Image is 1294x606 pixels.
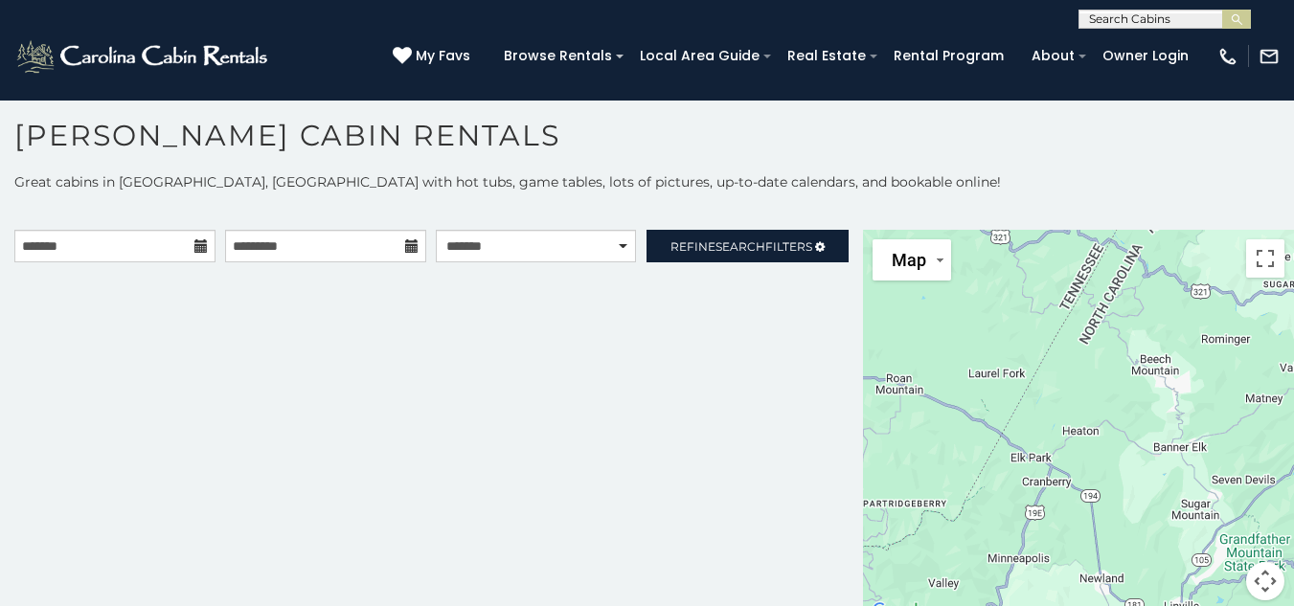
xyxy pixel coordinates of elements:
button: Change map style [873,239,951,281]
a: Browse Rentals [494,41,622,71]
span: Refine Filters [670,239,812,254]
button: Toggle fullscreen view [1246,239,1284,278]
a: My Favs [393,46,475,67]
a: RefineSearchFilters [647,230,848,262]
a: Local Area Guide [630,41,769,71]
img: phone-regular-white.png [1217,46,1238,67]
a: Rental Program [884,41,1013,71]
a: Owner Login [1093,41,1198,71]
a: About [1022,41,1084,71]
img: White-1-2.png [14,37,273,76]
span: Map [892,250,926,270]
button: Map camera controls [1246,562,1284,600]
span: My Favs [416,46,470,66]
a: Real Estate [778,41,875,71]
span: Search [715,239,765,254]
img: mail-regular-white.png [1259,46,1280,67]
